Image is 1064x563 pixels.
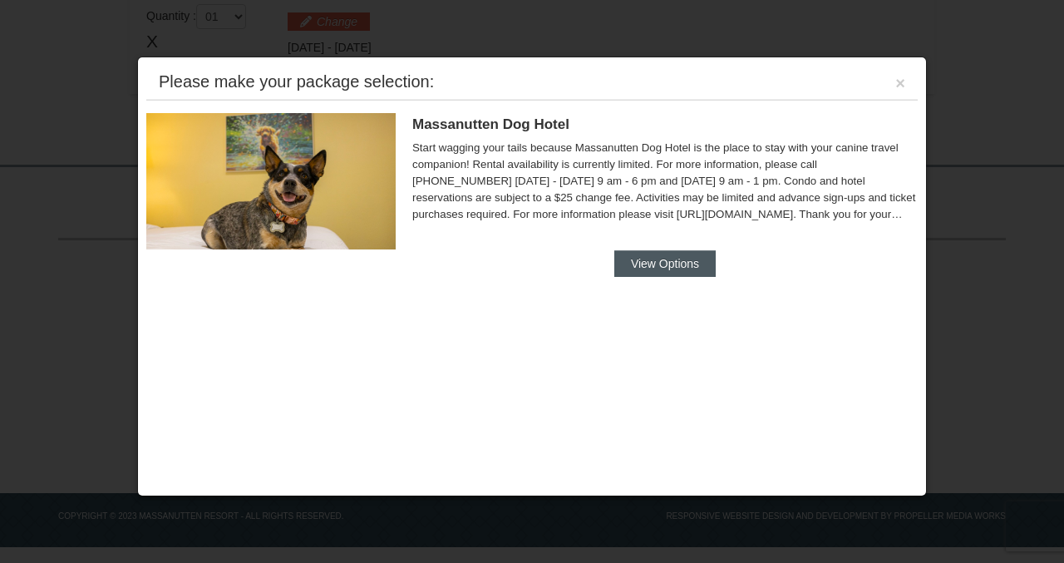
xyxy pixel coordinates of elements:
[146,113,396,249] img: 27428181-5-81c892a3.jpg
[412,116,569,132] span: Massanutten Dog Hotel
[614,250,716,277] button: View Options
[895,75,905,91] button: ×
[412,140,918,223] div: Start wagging your tails because Massanutten Dog Hotel is the place to stay with your canine trav...
[159,73,434,90] div: Please make your package selection:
